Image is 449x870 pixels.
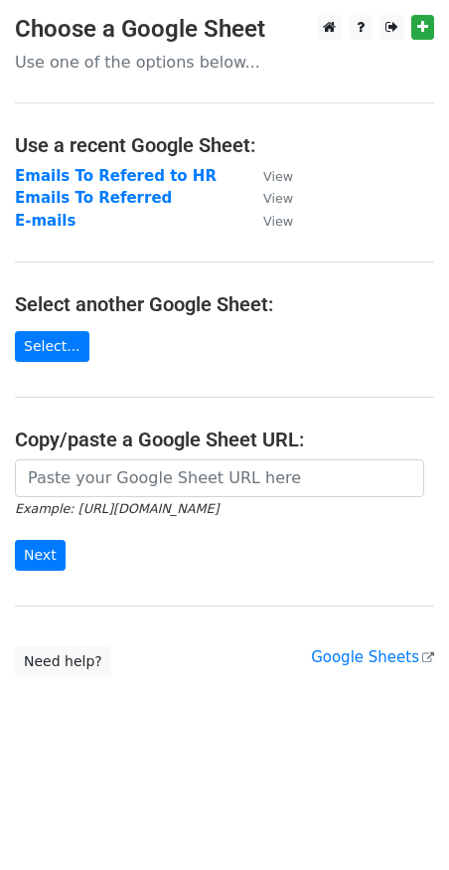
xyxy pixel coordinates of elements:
[263,191,293,206] small: View
[15,189,172,207] a: Emails To Referred
[15,540,66,571] input: Next
[243,212,293,230] a: View
[243,167,293,185] a: View
[311,648,434,666] a: Google Sheets
[15,52,434,73] p: Use one of the options below...
[15,212,75,230] a: E-mails
[263,169,293,184] small: View
[15,15,434,44] h3: Choose a Google Sheet
[15,331,89,362] a: Select...
[243,189,293,207] a: View
[15,501,219,516] small: Example: [URL][DOMAIN_NAME]
[15,133,434,157] h4: Use a recent Google Sheet:
[15,292,434,316] h4: Select another Google Sheet:
[15,646,111,677] a: Need help?
[15,428,434,451] h4: Copy/paste a Google Sheet URL:
[263,214,293,229] small: View
[15,167,217,185] a: Emails To Refered to HR
[15,459,424,497] input: Paste your Google Sheet URL here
